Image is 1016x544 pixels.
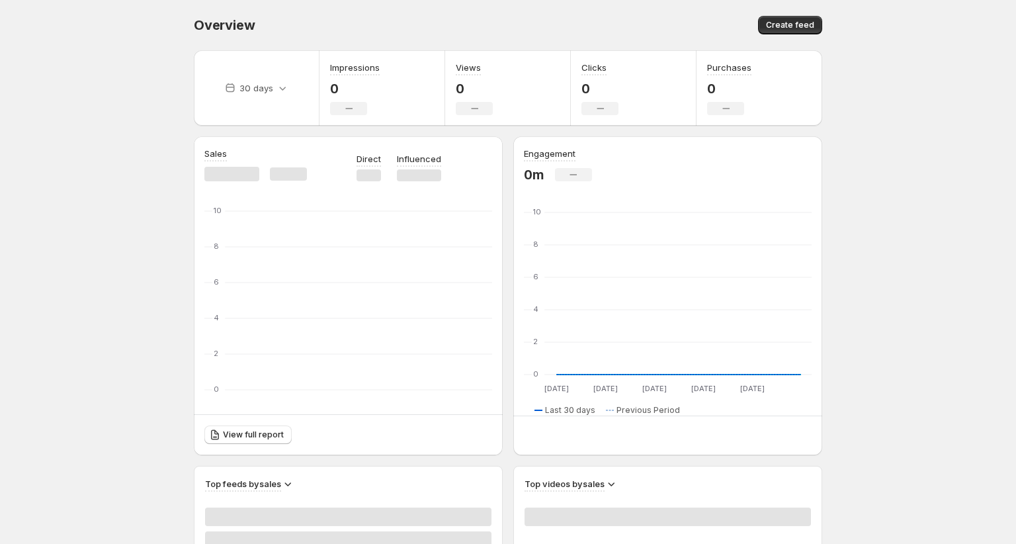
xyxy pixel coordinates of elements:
text: [DATE] [740,384,765,393]
h3: Impressions [330,61,380,74]
text: 10 [533,207,541,216]
p: 0m [524,167,544,183]
p: Direct [357,152,381,165]
h3: Clicks [581,61,607,74]
text: 8 [533,240,538,249]
span: Overview [194,17,255,33]
button: Create feed [758,16,822,34]
h3: Views [456,61,481,74]
span: View full report [223,430,284,440]
span: Create feed [766,20,814,30]
text: [DATE] [642,384,667,393]
h3: Purchases [707,61,751,74]
text: 6 [533,272,538,281]
text: 6 [214,277,219,287]
text: 8 [214,242,219,251]
text: 0 [214,385,219,394]
text: [DATE] [593,384,618,393]
a: View full report [204,426,292,444]
p: Influenced [397,152,441,165]
p: 0 [456,81,493,97]
p: 0 [581,81,618,97]
text: [DATE] [691,384,716,393]
text: 0 [533,369,538,379]
p: 0 [330,81,380,97]
text: 10 [214,206,222,215]
h3: Top videos by sales [525,477,605,490]
text: 2 [214,349,218,358]
h3: Engagement [524,147,575,160]
span: Previous Period [616,405,680,416]
p: 30 days [239,81,273,95]
h3: Top feeds by sales [205,477,281,490]
p: 0 [707,81,751,97]
text: 4 [214,313,219,322]
span: Last 30 days [545,405,595,416]
text: 2 [533,337,538,346]
text: [DATE] [544,384,569,393]
h3: Sales [204,147,227,160]
text: 4 [533,304,538,314]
